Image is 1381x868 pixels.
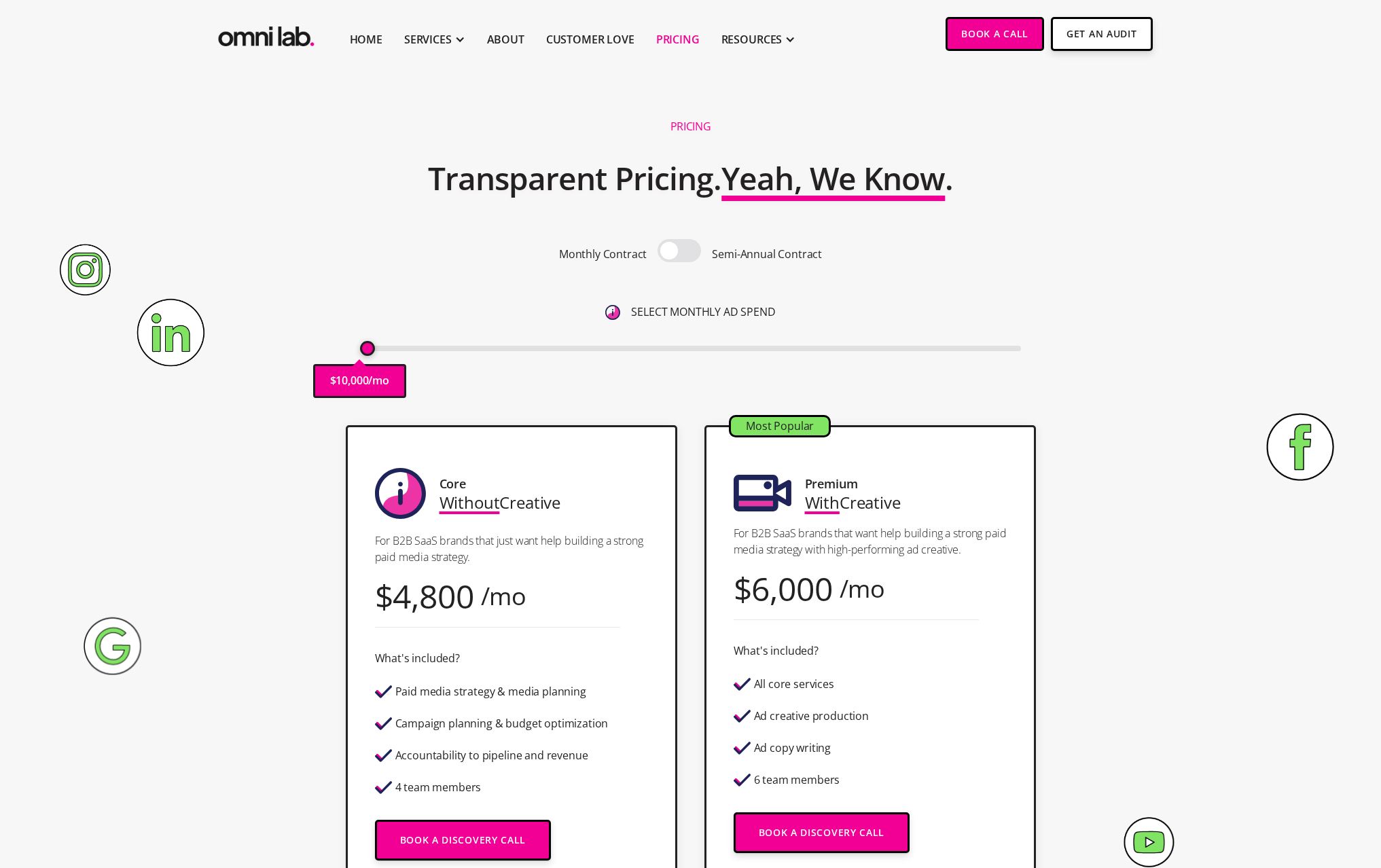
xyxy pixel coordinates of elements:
[721,31,783,48] div: RESOURCES
[395,750,588,761] div: Accountability to pipeline and revenue
[215,17,317,50] img: Omni Lab: B2B SaaS Demand Generation Agency
[546,31,634,48] a: Customer Love
[375,587,393,605] div: $
[215,17,317,50] a: home
[368,372,389,390] p: /mo
[375,820,552,861] a: Book a Discovery Call
[734,525,1007,558] p: For B2B SaaS brands that want help building a strong paid media strategy with high-performing ad ...
[487,31,524,48] a: About
[670,120,711,134] h1: Pricing
[375,649,460,668] div: What's included?
[395,718,609,729] div: Campaign planning & budget optimization
[404,31,452,48] div: SERVICES
[805,493,901,511] div: Creative
[754,679,834,690] div: All core services
[1136,710,1381,868] iframe: Chat Widget
[395,686,586,698] div: Paid media strategy & media planning
[734,642,819,660] div: What's included?
[440,493,561,511] div: Creative
[350,31,382,48] a: Home
[805,491,840,513] span: With
[721,157,945,199] span: Yeah, We Know
[946,17,1044,51] a: Book a Call
[754,742,831,754] div: Ad copy writing
[395,782,482,793] div: 4 team members
[375,532,648,565] p: For B2B SaaS brands that just want help building a strong paid media strategy.
[393,587,473,605] div: 4,800
[336,372,368,390] p: 10,000
[754,710,869,722] div: Ad creative production
[754,774,840,786] div: 6 team members
[734,579,752,598] div: $
[840,579,886,598] div: /mo
[330,372,336,390] p: $
[712,245,822,264] p: Semi-Annual Contract
[805,475,858,493] div: Premium
[656,31,700,48] a: Pricing
[440,491,500,513] span: Without
[751,579,832,598] div: 6,000
[631,303,775,321] p: SELECT MONTHLY AD SPEND
[428,151,954,206] h2: Transparent Pricing. .
[731,417,829,435] div: Most Popular
[440,475,466,493] div: Core
[559,245,647,264] p: Monthly Contract
[605,305,620,320] img: 6410812402e99d19b372aa32_omni-nav-info.svg
[481,587,527,605] div: /mo
[1051,17,1152,51] a: Get An Audit
[734,812,910,853] a: Book a Discovery Call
